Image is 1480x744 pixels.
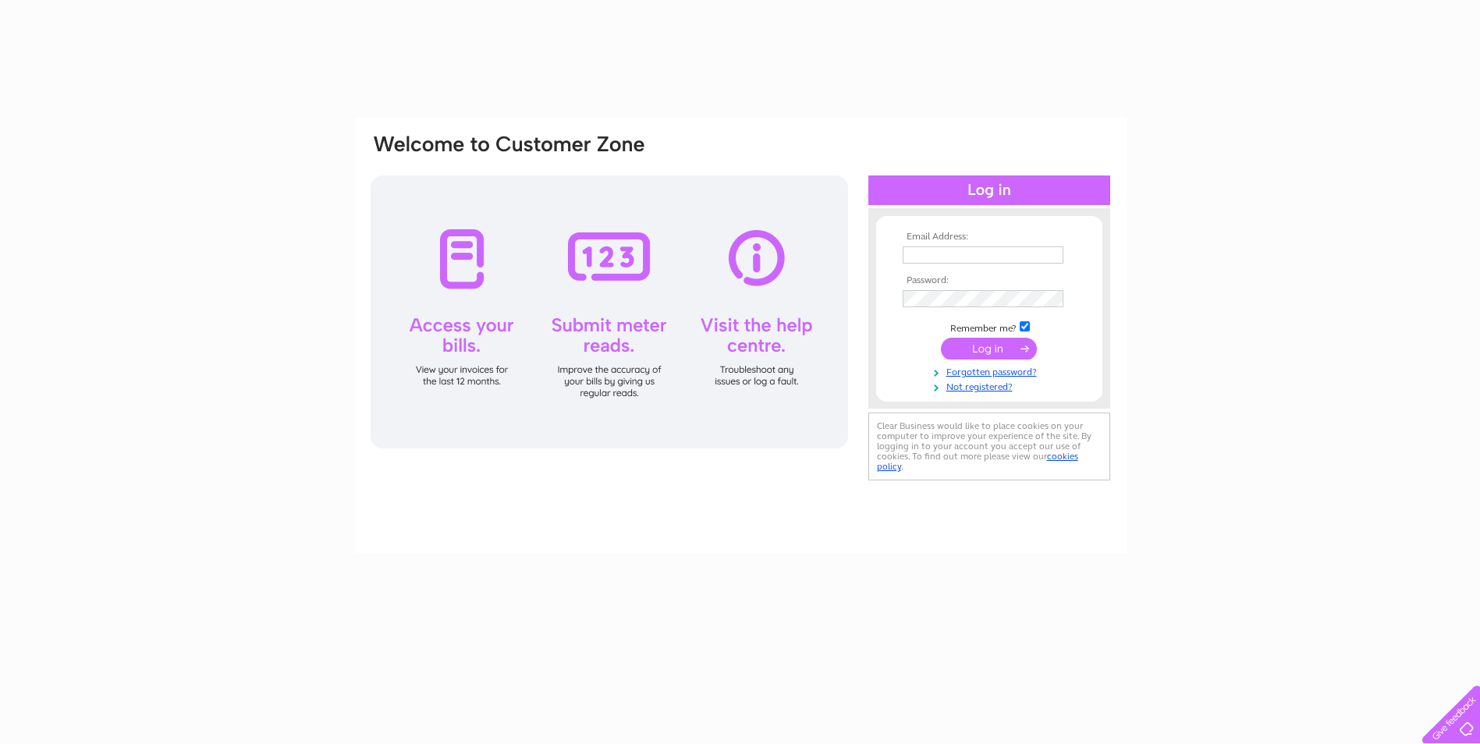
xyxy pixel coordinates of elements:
[868,413,1110,480] div: Clear Business would like to place cookies on your computer to improve your experience of the sit...
[899,319,1080,335] td: Remember me?
[941,338,1037,360] input: Submit
[899,232,1080,243] th: Email Address:
[903,363,1080,378] a: Forgotten password?
[899,275,1080,286] th: Password:
[903,378,1080,393] a: Not registered?
[877,451,1078,472] a: cookies policy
